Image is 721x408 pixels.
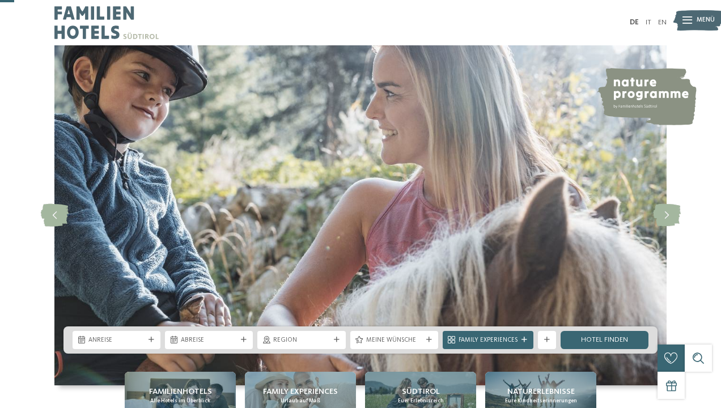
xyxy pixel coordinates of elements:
[507,386,575,397] span: Naturerlebnisse
[646,19,651,26] a: IT
[149,386,212,397] span: Familienhotels
[54,45,667,385] img: Familienhotels Südtirol: The happy family places
[658,19,667,26] a: EN
[402,386,440,397] span: Südtirol
[181,336,237,345] span: Abreise
[263,386,338,397] span: Family Experiences
[630,19,639,26] a: DE
[505,397,577,405] span: Eure Kindheitserinnerungen
[398,397,444,405] span: Euer Erlebnisreich
[88,336,145,345] span: Anreise
[273,336,329,345] span: Region
[366,336,422,345] span: Meine Wünsche
[459,336,518,345] span: Family Experiences
[561,331,648,349] a: Hotel finden
[281,397,320,405] span: Urlaub auf Maß
[597,68,697,125] img: nature programme by Familienhotels Südtirol
[150,397,210,405] span: Alle Hotels im Überblick
[697,16,715,25] span: Menü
